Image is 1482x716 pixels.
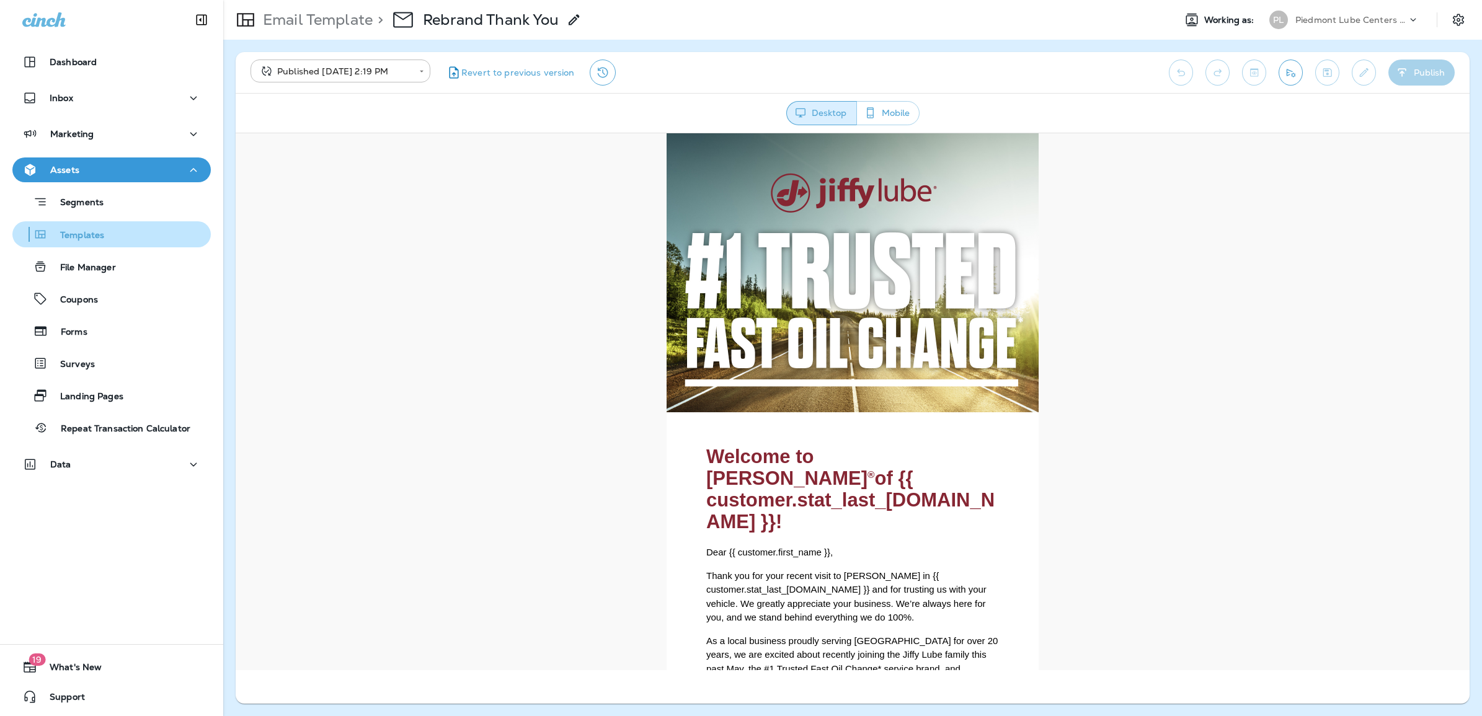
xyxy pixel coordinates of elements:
p: Templates [48,230,104,242]
span: Support [37,692,85,707]
span: What's New [37,662,102,677]
button: Inbox [12,86,211,110]
button: Templates [12,221,211,247]
div: PL [1269,11,1288,29]
button: Mobile [856,101,920,125]
button: Marketing [12,122,211,146]
button: 19What's New [12,655,211,679]
p: > [373,11,383,29]
button: Repeat Transaction Calculator [12,415,211,441]
p: Segments [48,197,104,210]
p: Coupons [48,294,98,306]
p: File Manager [48,262,116,274]
p: Assets [50,165,79,175]
p: As a local business proudly serving [GEOGRAPHIC_DATA] for over 20 years, we are excited about rec... [471,501,763,571]
p: Thank you for your recent visit to [PERSON_NAME] in {{ customer.stat_last_[DOMAIN_NAME] }} and fo... [471,436,763,492]
p: Surveys [48,359,95,371]
p: Repeat Transaction Calculator [48,423,190,435]
span: Revert to previous version [461,67,575,79]
button: Surveys [12,350,211,376]
p: Forms [48,327,87,338]
button: View Changelog [590,60,616,86]
button: Data [12,452,211,477]
p: Landing Pages [48,391,123,403]
sup: ® [632,336,639,347]
p: Marketing [50,129,94,139]
button: Settings [1447,9,1470,31]
button: Revert to previous version [440,60,580,86]
p: Rebrand Thank You [423,11,559,29]
p: Dear {{ customer.first_name }}, [471,412,763,427]
button: Segments [12,188,211,215]
button: Desktop [786,101,857,125]
button: Assets [12,157,211,182]
button: Coupons [12,286,211,312]
button: File Manager [12,254,211,280]
p: Piedmont Lube Centers LLC [1295,15,1407,25]
span: Welcome to [PERSON_NAME] of {{ customer.stat_last_[DOMAIN_NAME] }}! [471,312,759,399]
span: Working as: [1204,15,1257,25]
button: Forms [12,318,211,344]
p: Inbox [50,93,73,103]
div: Published [DATE] 2:19 PM [259,65,410,77]
p: Email Template [258,11,373,29]
button: Support [12,684,211,709]
p: Data [50,459,71,469]
button: Landing Pages [12,382,211,409]
button: Dashboard [12,50,211,74]
span: 19 [29,653,45,666]
button: Collapse Sidebar [184,7,219,32]
p: Dashboard [50,57,97,67]
button: Send test email [1279,60,1303,86]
